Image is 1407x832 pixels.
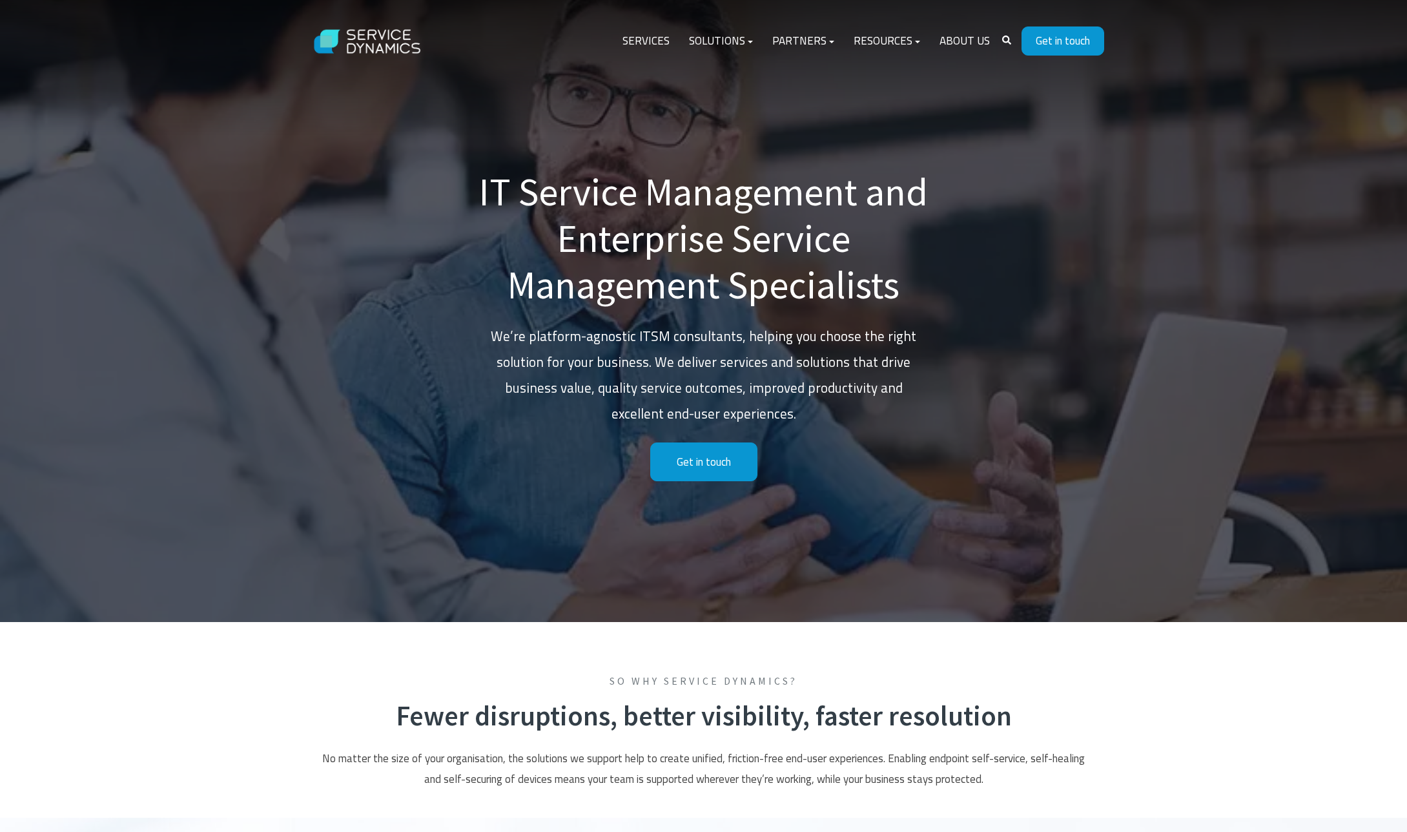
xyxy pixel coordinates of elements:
a: Partners [763,26,844,57]
a: Resources [844,26,930,57]
h1: IT Service Management and Enterprise Service Management Specialists [478,169,930,308]
p: We’re platform-agnostic ITSM consultants, helping you choose the right solution for your business... [478,324,930,427]
img: Service Dynamics Logo - White [303,17,433,67]
a: About Us [930,26,1000,57]
a: Get in touch [1022,26,1104,56]
div: Navigation Menu [613,26,1000,57]
a: Services [613,26,679,57]
a: Solutions [679,26,763,57]
span: So why Service Dynamics? [316,674,1091,688]
p: No matter the size of your organisation, the solutions we support help to create unified, frictio... [316,748,1091,790]
a: Get in touch [650,442,757,482]
h2: Fewer disruptions, better visibility, faster resolution [316,700,1091,733]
